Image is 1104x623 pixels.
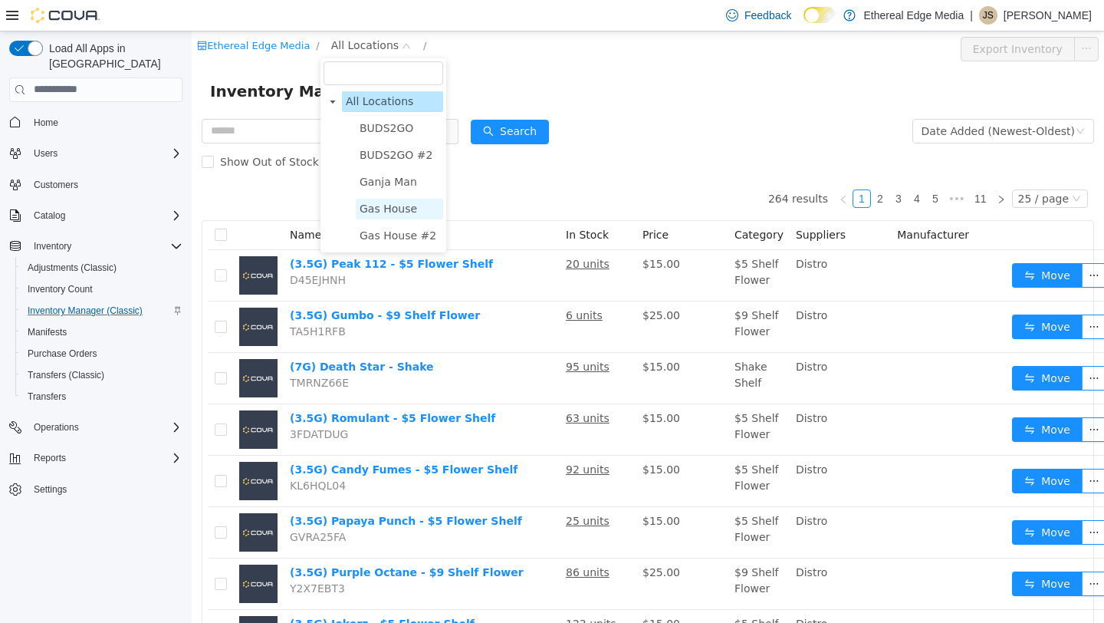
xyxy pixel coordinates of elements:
button: Reports [3,447,189,469]
u: 95 units [374,329,418,341]
span: JS [983,6,994,25]
td: $9 Shelf Flower [537,527,598,578]
span: Customers [28,175,182,194]
span: Home [34,117,58,129]
a: 11 [778,159,800,176]
span: $15.00 [451,586,488,598]
u: 6 units [374,278,411,290]
span: All Locations [140,5,207,22]
button: icon: swapMove [820,232,891,256]
li: 5 [734,158,753,176]
img: Cova [31,8,100,23]
span: Gas House #2 [164,194,251,215]
button: Inventory Count [15,279,189,300]
a: 2 [680,159,697,176]
li: Previous Page [642,158,661,176]
span: Distro [604,483,636,496]
a: Home [28,114,64,132]
p: | [970,6,973,25]
span: BUDS2GO #2 [168,117,241,130]
span: Gas House [164,167,251,188]
img: (3.5G) Papaya Punch - $5 Flower Shelf placeholder [48,482,86,520]
button: icon: ellipsis [890,283,915,308]
span: Gas House #2 [168,198,245,210]
span: Gas House [168,171,225,183]
li: 1 [661,158,679,176]
img: (3.5G) Peak 112 - $5 Flower Shelf placeholder [48,225,86,263]
span: Inventory [28,237,182,255]
button: icon: ellipsis [890,437,915,462]
span: Settings [28,480,182,499]
div: Date Added (Newest-Oldest) [730,88,883,111]
li: 2 [679,158,698,176]
span: Manifests [28,326,67,338]
span: $15.00 [451,432,488,444]
button: Settings [3,478,189,500]
button: Customers [3,173,189,196]
a: icon: shopEthereal Edge Media [5,8,118,20]
span: BUDS2GO [168,91,222,103]
span: All Locations [154,64,222,76]
span: Inventory Count [28,283,93,295]
span: $25.00 [451,535,488,547]
a: Transfers [21,387,72,406]
a: 3 [698,159,715,176]
button: Operations [28,418,85,437]
button: icon: ellipsis [890,386,915,410]
span: Distro [604,432,636,444]
u: 86 units [374,535,418,547]
span: Inventory Manager (Classic) [21,302,182,320]
a: Customers [28,176,84,194]
a: 1 [662,159,678,176]
li: 3 [698,158,716,176]
a: Manifests [21,323,73,341]
span: TA5H1RFB [98,294,154,306]
button: icon: swapMove [820,437,891,462]
span: Home [28,113,182,132]
span: Price [451,197,477,209]
button: Operations [3,417,189,438]
span: Operations [28,418,182,437]
span: Purchase Orders [21,344,182,363]
button: icon: ellipsis [890,335,915,359]
i: icon: caret-down [137,67,145,74]
button: icon: swapMove [820,335,891,359]
button: Inventory [28,237,77,255]
span: $15.00 [451,329,488,341]
a: Purchase Orders [21,344,103,363]
a: (3.5G) Gumbo - $9 Shelf Flower [98,278,288,290]
span: GVRA25FA [98,499,154,512]
a: (3,5G) Jokerz - $5 Flower Shelf [98,586,283,598]
span: Users [28,144,182,163]
button: Catalog [28,206,71,225]
u: 123 units [374,586,425,598]
button: icon: swapMove [820,489,891,513]
span: Feedback [744,8,791,23]
td: $5 Shelf Flower [537,219,598,270]
span: $15.00 [451,483,488,496]
button: Home [3,111,189,133]
span: TMRNZ66E [98,345,157,358]
button: icon: ellipsis [890,540,915,565]
button: icon: searchSearch [279,88,357,113]
span: Distro [604,535,636,547]
p: Ethereal Edge Media [863,6,964,25]
span: Transfers (Classic) [28,369,104,381]
u: 25 units [374,483,418,496]
span: In Stock [374,197,417,209]
td: $5 Shelf Flower [537,476,598,527]
img: (3.5G) Candy Fumes - $5 Flower Shelf placeholder [48,430,86,469]
span: Transfers (Classic) [21,366,182,384]
span: BUDS2GO [164,87,251,107]
span: Catalog [28,206,182,225]
button: Transfers [15,386,189,407]
p: [PERSON_NAME] [1004,6,1092,25]
a: 5 [735,159,752,176]
span: $25.00 [451,278,488,290]
div: Justin Steinert [979,6,997,25]
span: Name [98,197,130,209]
a: (3.5G) Papaya Punch - $5 Flower Shelf [98,483,330,496]
span: Operations [34,421,79,433]
span: Category [543,197,592,209]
